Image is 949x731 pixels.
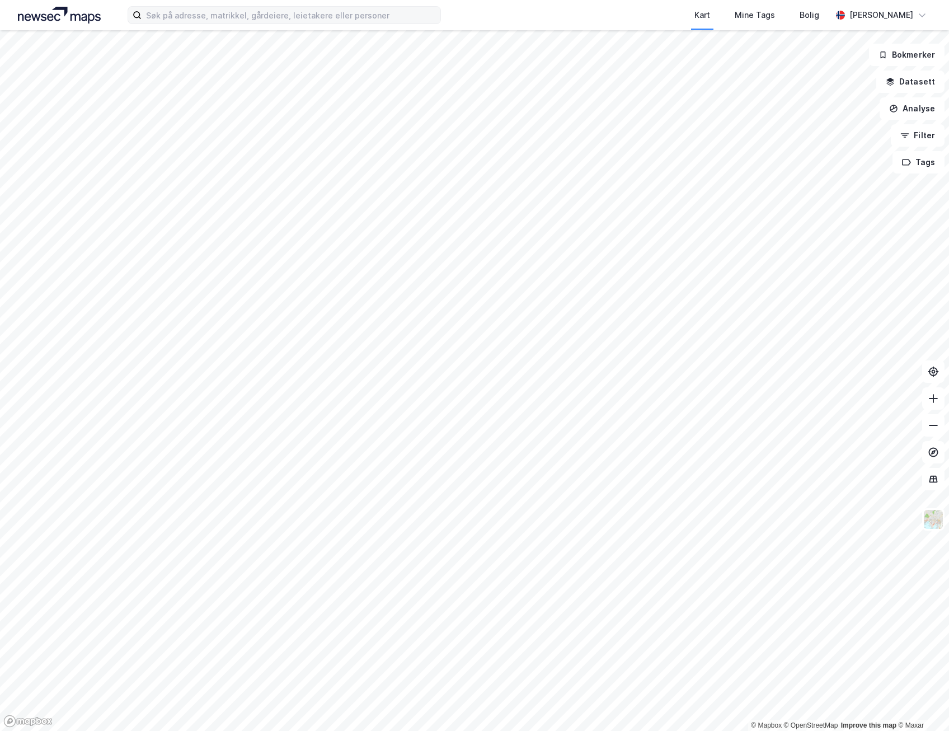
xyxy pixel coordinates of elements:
[3,715,53,728] a: Mapbox homepage
[893,677,949,731] iframe: Chat Widget
[849,8,913,22] div: [PERSON_NAME]
[142,7,440,24] input: Søk på adresse, matrikkel, gårdeiere, leietakere eller personer
[800,8,819,22] div: Bolig
[18,7,101,24] img: logo.a4113a55bc3d86da70a041830d287a7e.svg
[784,721,838,729] a: OpenStreetMap
[892,151,945,174] button: Tags
[893,677,949,731] div: Kontrollprogram for chat
[694,8,710,22] div: Kart
[876,71,945,93] button: Datasett
[923,509,944,530] img: Z
[869,44,945,66] button: Bokmerker
[751,721,782,729] a: Mapbox
[880,97,945,120] button: Analyse
[841,721,896,729] a: Improve this map
[735,8,775,22] div: Mine Tags
[891,124,945,147] button: Filter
